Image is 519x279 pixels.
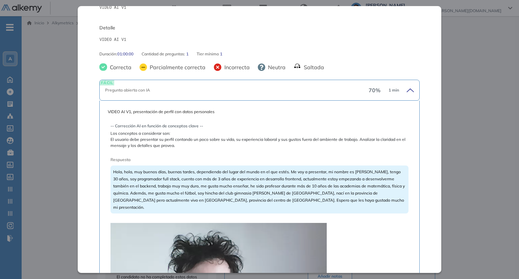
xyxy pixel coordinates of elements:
[99,37,419,43] pre: VIDEO AI V1
[99,51,117,57] span: Duración :
[197,51,220,57] span: Tier mínimo
[142,51,186,57] span: Cantidad de preguntas:
[117,51,133,57] span: 01:00:00
[220,51,222,57] span: 1
[147,63,205,71] span: Parcialmente correcta
[222,63,250,71] span: Incorrecta
[301,63,324,71] span: Saltada
[107,63,131,71] span: Correcta
[186,51,189,57] span: 1
[113,169,405,210] span: Hola, hola, muy buenos días, buenas tardes, dependiendo del lugar del mundo en el que estés. Me v...
[110,130,408,136] span: Los conceptos a considerar son:
[100,80,114,85] span: FÁCIL
[108,109,411,115] span: VIDEO AI V1, presentación de perfil con datos personales
[265,63,286,71] span: Neutra
[369,86,380,94] span: 70 %
[105,87,368,93] div: Pregunta abierta con IA
[389,87,399,93] span: 1 min
[110,157,378,163] span: Respuesta
[110,136,408,149] span: El usuario debe presentar su perfil contando un poco sobre su vida, su experiencia laboral y sus ...
[110,123,408,129] span: -- Corrección AI en función de conceptos clave --
[99,24,419,31] span: Detalle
